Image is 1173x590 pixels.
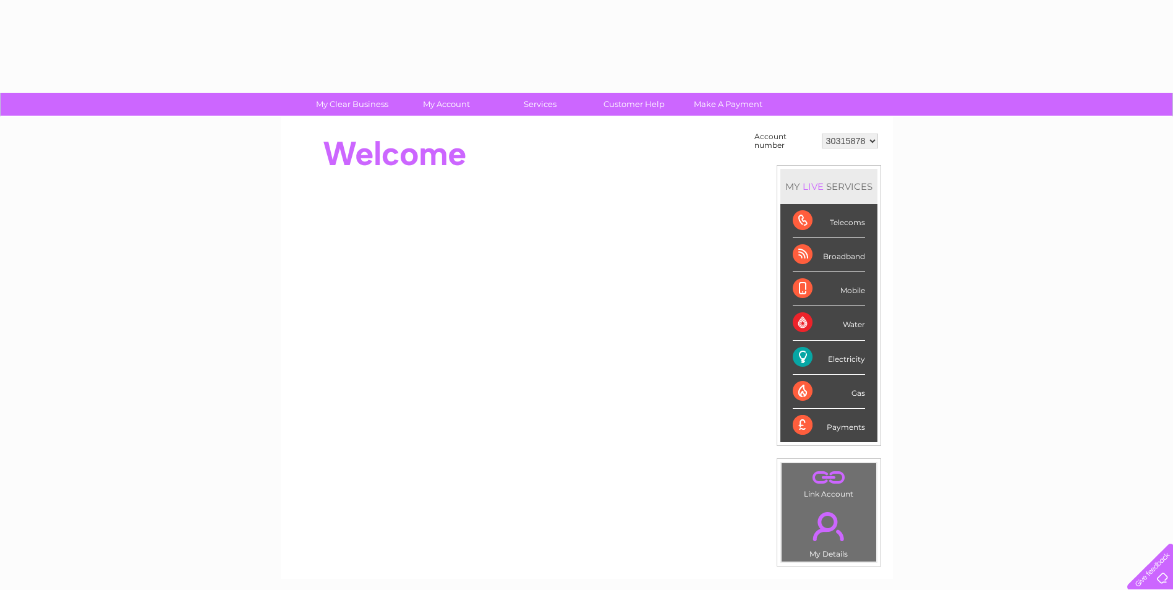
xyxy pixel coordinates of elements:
a: Services [489,93,591,116]
td: Link Account [781,463,877,502]
div: LIVE [800,181,826,192]
div: Gas [793,375,865,409]
div: Telecoms [793,204,865,238]
div: Mobile [793,272,865,306]
a: My Account [395,93,497,116]
div: Water [793,306,865,340]
td: Account number [751,129,819,153]
a: . [785,505,873,548]
div: Payments [793,409,865,442]
td: My Details [781,502,877,562]
a: Make A Payment [677,93,779,116]
div: Broadband [793,238,865,272]
a: Customer Help [583,93,685,116]
a: . [785,466,873,488]
a: My Clear Business [301,93,403,116]
div: MY SERVICES [780,169,877,204]
div: Electricity [793,341,865,375]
